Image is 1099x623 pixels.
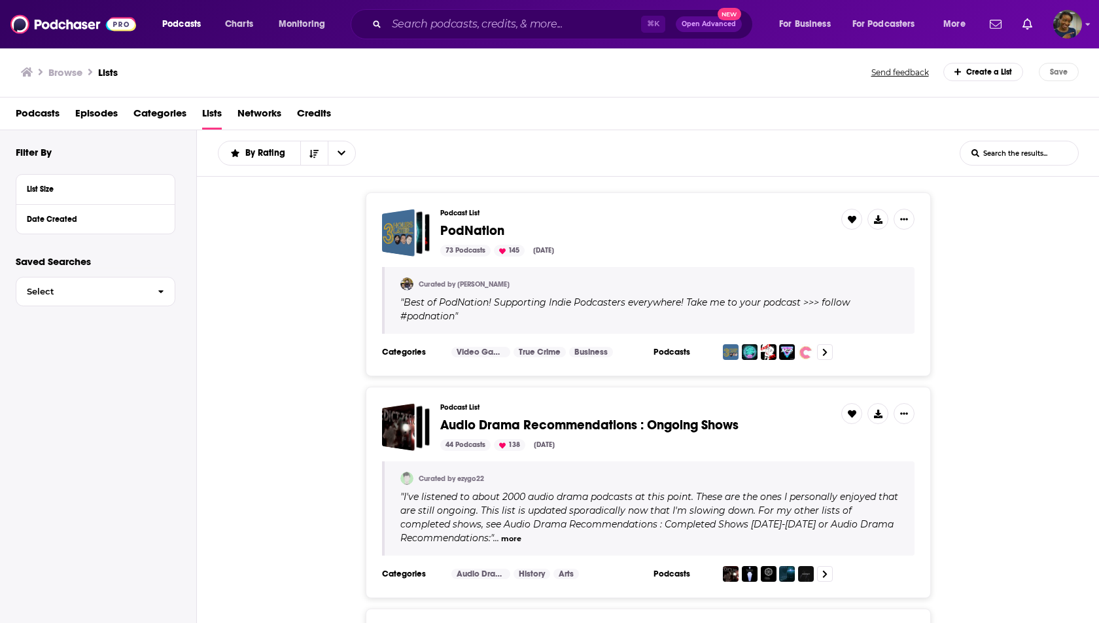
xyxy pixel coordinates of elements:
span: For Podcasters [852,15,915,33]
button: open menu [218,149,300,158]
button: open menu [844,14,934,35]
h3: Categories [382,347,441,357]
span: ... [493,532,499,544]
img: DERELICT [779,566,795,582]
div: 138 [494,439,525,451]
button: Send feedback [867,67,933,78]
span: Logged in as sabrinajohnson [1053,10,1082,39]
span: For Business [779,15,831,33]
h3: Podcast List [440,403,831,412]
button: Open AdvancedNew [676,16,742,32]
img: 3 Hours Later [723,344,739,360]
img: The Silt Verses [761,566,776,582]
button: Show More Button [894,403,915,424]
a: Networks [237,103,281,130]
h2: Filter By [16,146,52,158]
span: Podcasts [162,15,201,33]
button: open menu [153,14,218,35]
span: New [718,8,741,20]
h3: Podcast List [440,209,831,217]
img: ezygo22 [400,472,413,485]
span: I've listened to about 2000 audio drama podcasts at this point. These are the ones I personally e... [400,491,898,544]
img: Podchaser - Follow, Share and Rate Podcasts [10,12,136,37]
button: List Size [27,180,164,196]
a: Show notifications dropdown [1017,13,1038,35]
div: Date Created [27,215,156,224]
span: Monitoring [279,15,325,33]
div: [DATE] [529,439,560,451]
div: Create a List [943,63,1024,81]
a: Audio Drama Recommendations : Ongoing Shows [440,418,739,433]
a: Lists [202,103,222,130]
span: Open Advanced [682,21,736,27]
img: Eat Crime [798,344,814,360]
h3: Categories [382,569,441,579]
img: Alex3HL [400,277,413,291]
span: Audio Drama Recommendations : Ongoing Shows [440,417,739,433]
span: PodNation [440,222,504,239]
img: Malevolent [798,566,814,582]
button: open menu [770,14,847,35]
a: History [514,569,550,579]
a: Curated by [PERSON_NAME] [419,280,510,289]
a: PodNation [382,209,430,257]
a: Business [569,347,613,357]
img: The Pasithea Powder [742,566,758,582]
input: Search podcasts, credits, & more... [387,14,641,35]
a: PodNation [440,224,504,238]
span: Select [16,287,147,296]
a: Video Games [451,347,510,357]
a: Audio Drama [451,569,510,579]
a: Podcasts [16,103,60,130]
div: Search podcasts, credits, & more... [363,9,765,39]
button: open menu [934,14,982,35]
h3: Browse [48,66,82,79]
button: Select [16,277,175,306]
span: ⌘ K [641,16,665,33]
button: open menu [270,14,342,35]
img: Edict Zero - FIS [723,566,739,582]
a: Show notifications dropdown [985,13,1007,35]
span: By Rating [245,149,290,158]
span: " " [400,491,898,544]
a: Episodes [75,103,118,130]
img: Cage's Kiss: The Nicolas Cage Podcast [761,344,776,360]
a: Lists [98,66,118,79]
p: Saved Searches [16,255,175,268]
a: Curated by ezygo22 [419,474,484,483]
span: Categories [133,103,186,130]
img: Super Media Bros Podcast [779,344,795,360]
div: 73 Podcasts [440,245,491,257]
a: Audio Drama Recommendations : Ongoing Shows [382,403,430,451]
span: Charts [225,15,253,33]
button: Date Created [27,210,164,226]
h3: Podcasts [654,569,712,579]
a: Credits [297,103,331,130]
a: Arts [553,569,579,579]
div: 44 Podcasts [440,439,491,451]
a: Charts [217,14,261,35]
img: User Profile [1053,10,1082,39]
button: Save [1039,63,1079,81]
h3: Podcasts [654,347,712,357]
h2: Choose List sort [218,141,356,166]
span: Best of PodNation! Supporting Indie Podcasters everywhere! Take me to your podcast >>> follow #po... [400,296,850,322]
button: Show profile menu [1053,10,1082,39]
a: True Crime [514,347,566,357]
button: more [501,533,521,544]
div: [DATE] [528,245,559,257]
button: Show More Button [894,209,915,230]
button: open menu [328,141,355,165]
div: List Size [27,185,156,194]
button: Sort Direction [300,141,328,165]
